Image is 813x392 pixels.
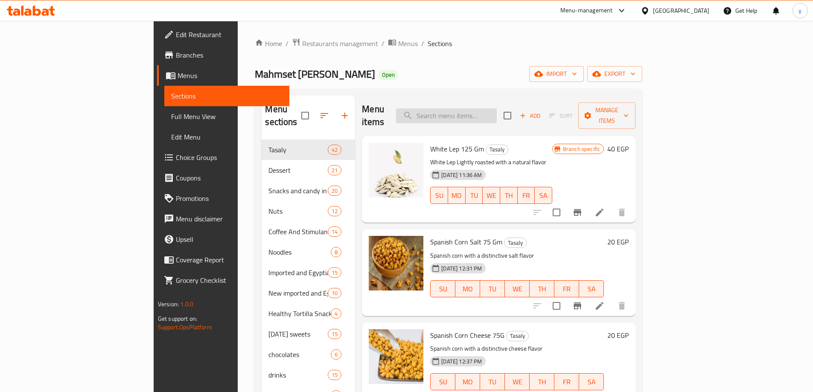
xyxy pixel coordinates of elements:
[362,103,386,128] h2: Menu items
[388,38,418,49] a: Menus
[434,189,445,202] span: SU
[268,267,328,278] span: Imported and Egyptian games
[533,376,551,388] span: TH
[268,308,331,319] span: Healthy Tortilla Snacks
[331,310,341,318] span: 4
[612,202,632,223] button: delete
[430,235,502,248] span: Spanish Corn Salt 75 Gm
[171,111,283,122] span: Full Menu View
[508,376,526,388] span: WE
[157,270,289,290] a: Grocery Checklist
[176,255,283,265] span: Coverage Report
[382,38,385,49] li: /
[157,229,289,250] a: Upsell
[328,145,341,155] div: items
[486,189,497,202] span: WE
[328,165,341,175] div: items
[268,288,328,298] span: New imported and Egyptian work
[328,288,341,298] div: items
[430,280,455,297] button: SU
[448,187,466,204] button: MO
[328,186,341,196] div: items
[466,187,483,204] button: TU
[262,180,355,201] div: Snacks and candy in different shapes depending on the available shapes.20
[379,71,398,78] span: Open
[268,349,331,360] div: chocolates
[268,145,328,155] span: Tasaly
[296,107,314,125] span: Select all sections
[157,65,289,86] a: Menus
[176,173,283,183] span: Coupons
[438,264,485,273] span: [DATE] 12:31 PM
[328,187,341,195] span: 20
[268,206,328,216] div: Nuts
[328,371,341,379] span: 15
[369,329,423,384] img: Spanish Corn Cheese 75G
[262,262,355,283] div: Imported and Egyptian games15
[262,365,355,385] div: drinks15
[262,303,355,324] div: Healthy Tortilla Snacks4
[328,166,341,174] span: 21
[558,283,576,295] span: FR
[594,301,605,311] a: Edit menu item
[554,280,579,297] button: FR
[314,105,335,126] span: Sort sections
[521,189,532,202] span: FR
[164,86,289,106] a: Sections
[430,329,504,342] span: Spanish Corn Cheese 75G
[544,109,578,122] span: Select section first
[262,221,355,242] div: Coffee And Stimulants14
[157,45,289,65] a: Branches
[164,106,289,127] a: Full Menu View
[535,187,552,204] button: SA
[158,313,197,324] span: Get support on:
[500,187,518,204] button: TH
[518,187,535,204] button: FR
[328,329,341,339] div: items
[369,236,423,290] img: Spanish Corn Salt 75 Gm
[504,189,514,202] span: TH
[430,373,455,390] button: SU
[430,250,604,261] p: Spanish corn with a distinctive salt flavor
[480,373,505,390] button: TU
[328,228,341,236] span: 14
[430,187,448,204] button: SU
[328,289,341,297] span: 10
[516,109,544,122] span: Add item
[302,38,378,49] span: Restaurants management
[583,376,600,388] span: SA
[498,107,516,125] span: Select section
[558,376,576,388] span: FR
[459,376,477,388] span: MO
[506,331,529,341] div: Tasaly
[158,322,212,333] a: Support.OpsPlatform
[530,280,554,297] button: TH
[452,189,462,202] span: MO
[594,69,635,79] span: export
[157,188,289,209] a: Promotions
[434,376,452,388] span: SU
[559,145,603,153] span: Branch specific
[554,373,579,390] button: FR
[262,139,355,160] div: Tasaly42
[519,111,542,121] span: Add
[607,143,629,155] h6: 40 EGP
[171,91,283,101] span: Sections
[262,242,355,262] div: Noodles8
[176,234,283,244] span: Upsell
[484,283,501,295] span: TU
[268,165,328,175] span: Dessert
[533,283,551,295] span: TH
[157,168,289,188] a: Coupons
[578,102,635,129] button: Manage items
[331,351,341,359] span: 6
[594,207,605,218] a: Edit menu item
[268,247,331,257] div: Noodles
[180,299,193,310] span: 1.0.0
[268,370,328,380] div: drinks
[455,373,480,390] button: MO
[328,226,341,237] div: items
[459,283,477,295] span: MO
[398,38,418,49] span: Menus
